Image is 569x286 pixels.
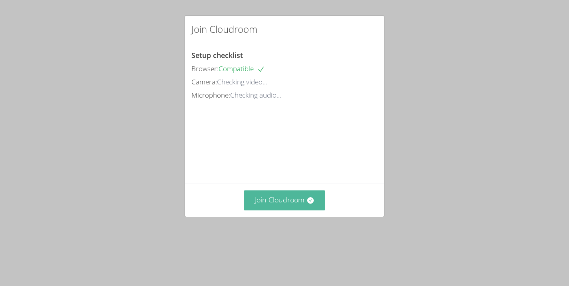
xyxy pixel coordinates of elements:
[230,90,281,100] span: Checking audio...
[191,90,230,100] span: Microphone:
[191,64,219,73] span: Browser:
[191,22,257,36] h2: Join Cloudroom
[217,77,267,86] span: Checking video...
[219,64,265,73] span: Compatible
[191,50,243,60] span: Setup checklist
[244,190,326,210] button: Join Cloudroom
[191,77,217,86] span: Camera:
